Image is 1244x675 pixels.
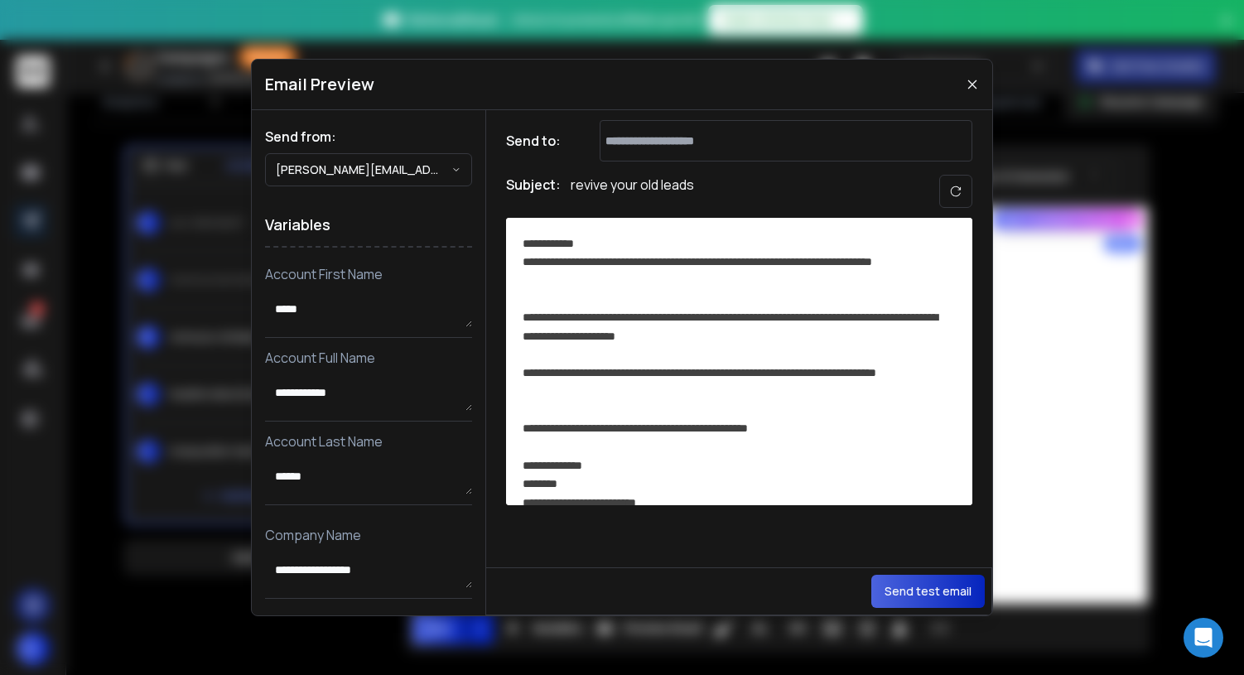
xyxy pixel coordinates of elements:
[265,525,472,545] p: Company Name
[265,127,472,147] h1: Send from:
[506,131,572,151] h1: Send to:
[265,203,472,248] h1: Variables
[506,175,561,208] h1: Subject:
[265,73,374,96] h1: Email Preview
[265,432,472,451] p: Account Last Name
[871,575,985,608] button: Send test email
[571,175,694,208] p: revive your old leads
[265,348,472,368] p: Account Full Name
[276,162,451,178] p: [PERSON_NAME][EMAIL_ADDRESS][DOMAIN_NAME]
[1184,618,1223,658] div: Open Intercom Messenger
[265,264,472,284] p: Account First Name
